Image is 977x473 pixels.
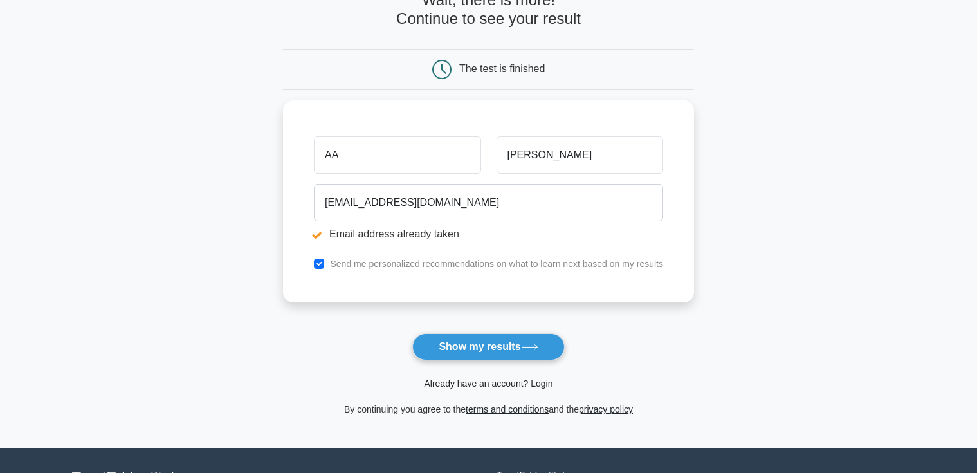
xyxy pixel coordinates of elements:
button: Show my results [412,333,564,360]
a: privacy policy [579,404,633,414]
input: Last name [497,136,663,174]
div: By continuing you agree to the and the [275,402,702,417]
a: Already have an account? Login [424,378,552,389]
input: First name [314,136,480,174]
input: Email [314,184,663,221]
div: The test is finished [459,63,545,74]
label: Send me personalized recommendations on what to learn next based on my results [330,259,663,269]
li: Email address already taken [314,227,663,242]
a: terms and conditions [466,404,549,414]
